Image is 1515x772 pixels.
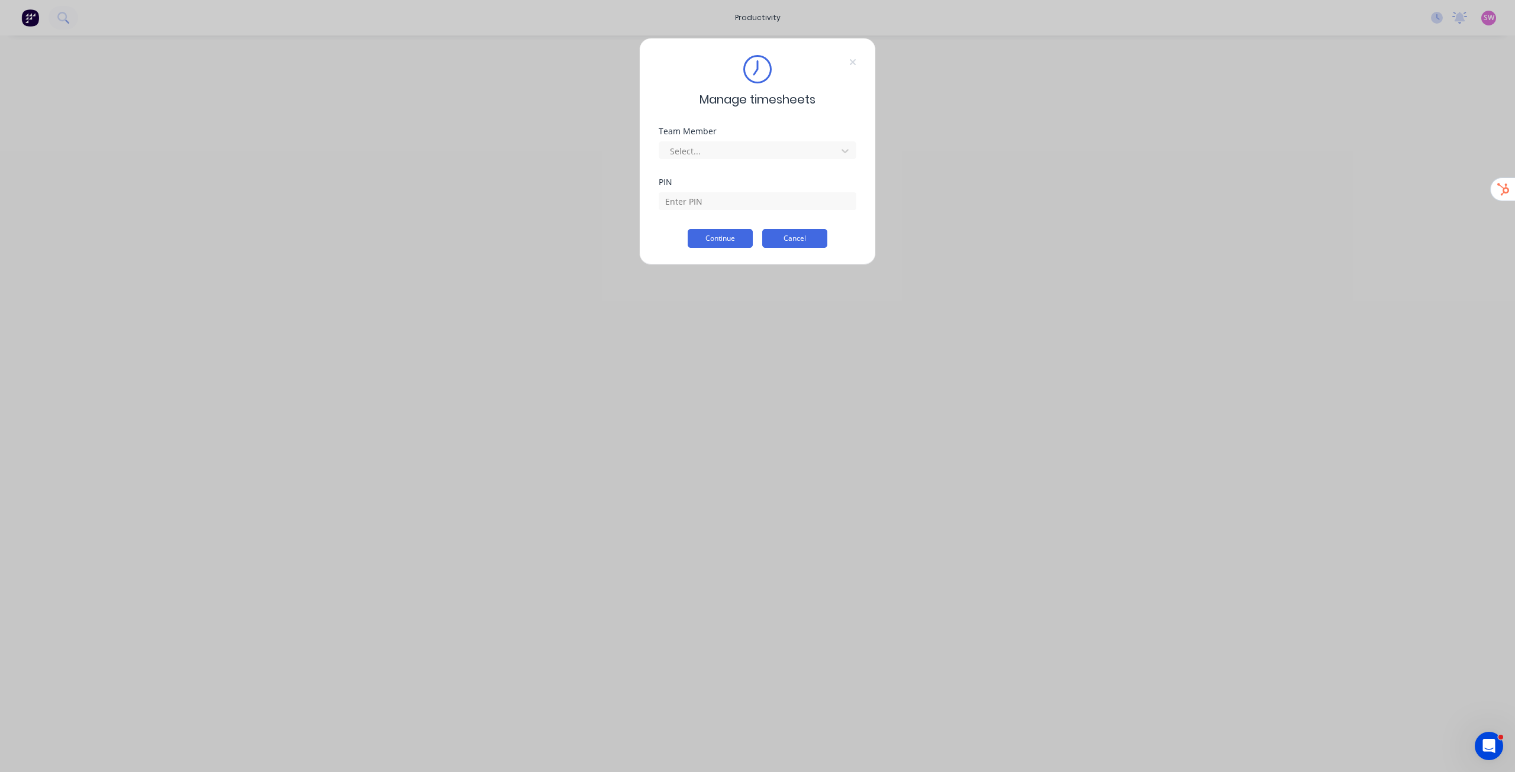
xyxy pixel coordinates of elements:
button: Continue [688,229,753,248]
div: PIN [659,178,856,186]
iframe: Intercom live chat [1475,732,1503,760]
div: Team Member [659,127,856,135]
span: Manage timesheets [700,91,815,108]
input: Enter PIN [659,192,856,210]
button: Cancel [762,229,827,248]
